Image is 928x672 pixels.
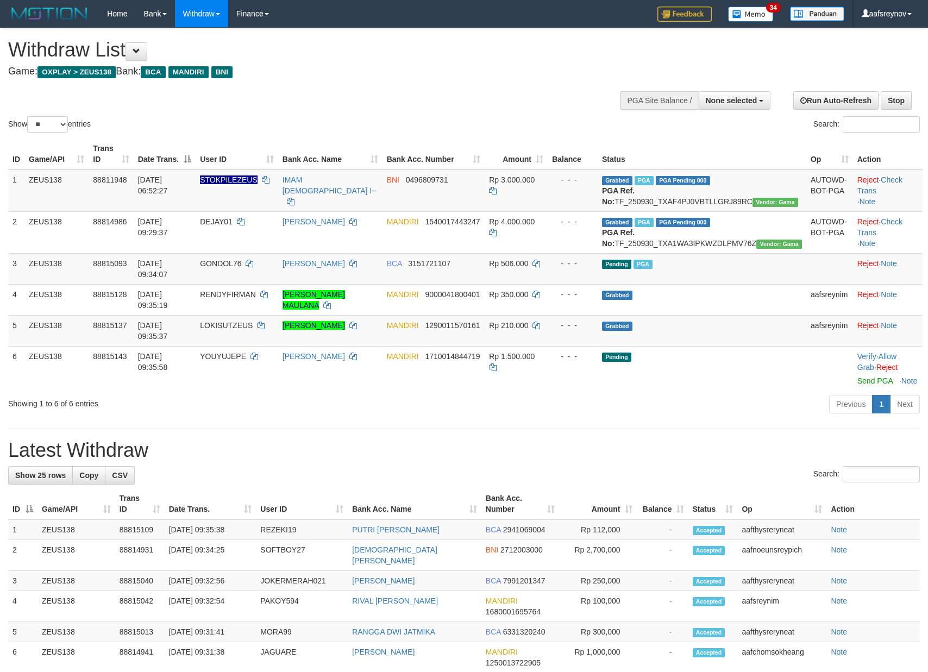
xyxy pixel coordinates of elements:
a: RANGGA DWI JATMIKA [352,627,435,636]
span: Copy 6331320240 to clipboard [503,627,545,636]
th: User ID: activate to sort column ascending [196,139,278,169]
span: MANDIRI [387,352,419,361]
a: CSV [105,466,135,485]
a: Note [881,321,897,330]
td: 6 [8,346,24,391]
span: MANDIRI [486,648,518,656]
span: Grabbed [602,218,632,227]
a: Reject [857,217,879,226]
span: Grabbed [602,291,632,300]
span: Copy [79,471,98,480]
th: ID [8,139,24,169]
th: Bank Acc. Number: activate to sort column ascending [383,139,485,169]
div: - - - [552,351,593,362]
span: 88815093 [93,259,127,268]
th: Status: activate to sort column ascending [688,488,738,519]
a: Note [901,376,918,385]
span: PGA Pending [656,176,710,185]
span: Accepted [693,648,725,657]
td: 88815042 [115,591,165,622]
a: Next [890,395,920,413]
img: Button%20Memo.svg [728,7,774,22]
td: ZEUS138 [37,591,115,622]
a: Previous [829,395,873,413]
th: Trans ID: activate to sort column ascending [115,488,165,519]
a: Reject [857,259,879,268]
td: 2 [8,540,37,571]
span: Copy 7991201347 to clipboard [503,576,545,585]
b: PGA Ref. No: [602,186,635,206]
span: RENDYFIRMAN [200,290,256,299]
span: Vendor URL: https://trx31.1velocity.biz [756,240,802,249]
span: Copy 1710014844719 to clipboard [425,352,480,361]
span: PGA Pending [656,218,710,227]
th: Status [598,139,806,169]
a: Verify [857,352,876,361]
span: [DATE] 09:35:19 [138,290,168,310]
td: TF_250930_TXAF4PJ0VBTLLGRJ89RC [598,169,806,212]
td: SOFTBOY27 [256,540,348,571]
span: Pending [602,353,631,362]
span: MANDIRI [387,321,419,330]
td: aafthysreryneat [737,622,826,642]
span: Marked by aafsreyleap [635,176,654,185]
span: Copy 3151721107 to clipboard [408,259,450,268]
th: Game/API: activate to sort column ascending [24,139,89,169]
div: - - - [552,320,593,331]
span: 88815143 [93,352,127,361]
td: · · [853,346,923,391]
span: Accepted [693,628,725,637]
span: Vendor URL: https://trx31.1velocity.biz [753,198,798,207]
span: MANDIRI [168,66,209,78]
span: Pending [602,260,631,269]
a: Check Trans [857,175,902,195]
a: [PERSON_NAME] MAULANA [283,290,345,310]
td: 88814931 [115,540,165,571]
a: [PERSON_NAME] [283,352,345,361]
input: Search: [843,116,920,133]
span: Grabbed [602,322,632,331]
td: 88815109 [115,519,165,540]
th: Balance: activate to sort column ascending [637,488,688,519]
a: Note [860,197,876,206]
a: Note [831,627,847,636]
span: Copy 1680001695764 to clipboard [486,607,541,616]
a: Note [831,596,847,605]
a: Reject [876,363,898,372]
td: ZEUS138 [24,211,89,253]
th: Amount: activate to sort column ascending [559,488,637,519]
span: Rp 3.000.000 [489,175,535,184]
span: MANDIRI [486,596,518,605]
a: [PERSON_NAME] [352,648,415,656]
span: YOUYUJEPE [200,352,246,361]
td: PAKOY594 [256,591,348,622]
span: BCA [387,259,402,268]
th: Date Trans.: activate to sort column ascending [165,488,256,519]
td: · [853,284,923,315]
span: BCA [141,66,165,78]
label: Show entries [8,116,91,133]
td: ZEUS138 [24,315,89,346]
span: BNI [387,175,399,184]
a: Note [881,259,897,268]
td: ZEUS138 [24,346,89,391]
a: IMAM [DEMOGRAPHIC_DATA] I-- [283,175,377,195]
td: ZEUS138 [24,169,89,212]
span: BCA [486,576,501,585]
a: [PERSON_NAME] [283,217,345,226]
span: LOKISUTZEUS [200,321,253,330]
a: Note [831,576,847,585]
div: - - - [552,174,593,185]
th: Bank Acc. Name: activate to sort column ascending [348,488,481,519]
span: Marked by aafsolysreylen [634,260,653,269]
span: 34 [766,3,781,12]
span: Rp 350.000 [489,290,528,299]
span: 88814986 [93,217,127,226]
a: Note [860,239,876,248]
td: [DATE] 09:35:38 [165,519,256,540]
td: 5 [8,315,24,346]
a: Reject [857,321,879,330]
td: [DATE] 09:34:25 [165,540,256,571]
label: Search: [813,466,920,482]
div: Showing 1 to 6 of 6 entries [8,394,379,409]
